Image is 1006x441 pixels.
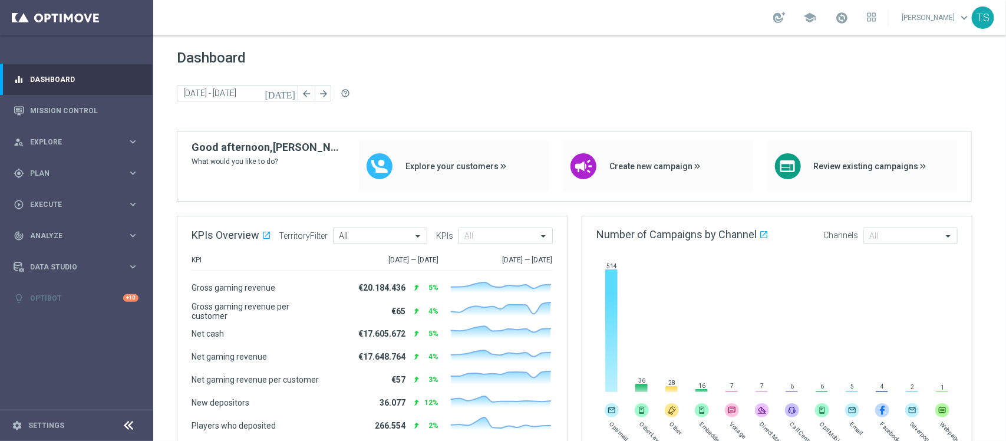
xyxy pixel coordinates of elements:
[30,264,127,271] span: Data Studio
[901,9,972,27] a: [PERSON_NAME]keyboard_arrow_down
[127,199,138,210] i: keyboard_arrow_right
[14,137,24,147] i: person_search
[14,95,138,126] div: Mission Control
[13,294,139,303] button: lightbulb Optibot +10
[13,106,139,116] button: Mission Control
[12,420,22,431] i: settings
[30,170,127,177] span: Plan
[13,75,139,84] button: equalizer Dashboard
[14,231,127,241] div: Analyze
[13,169,139,178] button: gps_fixed Plan keyboard_arrow_right
[958,11,971,24] span: keyboard_arrow_down
[13,231,139,241] button: track_changes Analyze keyboard_arrow_right
[14,199,24,210] i: play_circle_outline
[13,200,139,209] button: play_circle_outline Execute keyboard_arrow_right
[30,95,138,126] a: Mission Control
[30,282,123,314] a: Optibot
[13,262,139,272] button: Data Studio keyboard_arrow_right
[127,136,138,147] i: keyboard_arrow_right
[14,137,127,147] div: Explore
[972,6,994,29] div: TS
[14,293,24,304] i: lightbulb
[14,262,127,272] div: Data Studio
[14,74,24,85] i: equalizer
[14,199,127,210] div: Execute
[30,232,127,239] span: Analyze
[14,168,127,179] div: Plan
[127,230,138,241] i: keyboard_arrow_right
[14,64,138,95] div: Dashboard
[127,167,138,179] i: keyboard_arrow_right
[30,201,127,208] span: Execute
[14,231,24,241] i: track_changes
[14,168,24,179] i: gps_fixed
[14,282,138,314] div: Optibot
[803,11,816,24] span: school
[30,64,138,95] a: Dashboard
[30,139,127,146] span: Explore
[123,294,138,302] div: +10
[28,422,64,429] a: Settings
[13,137,139,147] button: person_search Explore keyboard_arrow_right
[127,261,138,272] i: keyboard_arrow_right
